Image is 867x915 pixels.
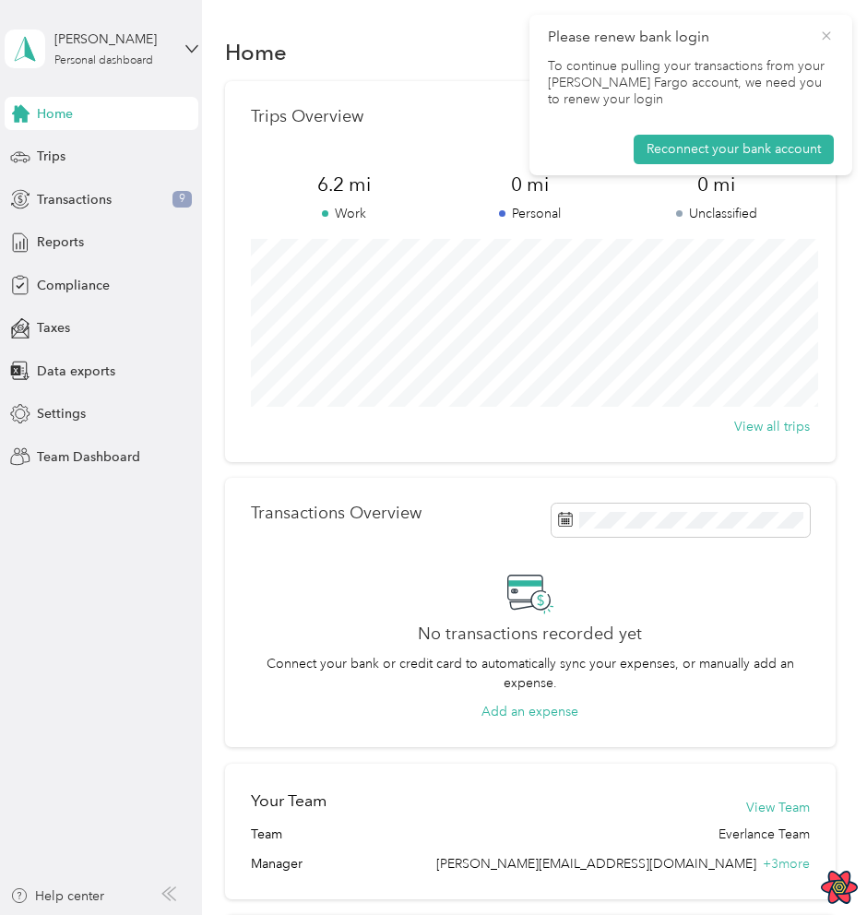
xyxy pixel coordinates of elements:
p: Trips Overview [251,107,363,126]
span: Taxes [37,318,70,338]
span: [PERSON_NAME][EMAIL_ADDRESS][DOMAIN_NAME] [436,856,756,872]
span: 0 mi [624,172,810,197]
p: Unclassified [624,204,810,223]
p: Transactions Overview [251,504,422,523]
p: Connect your bank or credit card to automatically sync your expenses, or manually add an expense. [251,654,810,693]
span: + 3 more [763,856,810,872]
p: Please renew bank login [548,26,806,49]
div: Personal dashboard [54,55,153,66]
span: Manager [251,854,303,873]
span: 6.2 mi [251,172,437,197]
span: 9 [172,191,192,208]
button: View Team [746,798,810,817]
iframe: Everlance-gr Chat Button Frame [764,812,867,915]
h2: No transactions recorded yet [418,624,642,644]
span: Everlance Team [719,825,810,844]
h2: Your Team [251,790,327,813]
span: Reports [37,232,84,252]
button: Reconnect your bank account [634,135,834,164]
span: Trips [37,147,65,166]
span: Transactions [37,190,112,209]
button: Open React Query Devtools [821,869,858,906]
span: Home [37,104,73,124]
button: View all trips [734,417,810,436]
span: Data exports [37,362,115,381]
div: [PERSON_NAME] [54,30,170,49]
span: Settings [37,404,86,423]
h1: Home [225,42,287,62]
button: Help center [10,886,104,906]
span: Team [251,825,282,844]
span: Team Dashboard [37,447,140,467]
span: 0 mi [437,172,624,197]
p: Work [251,204,437,223]
span: Compliance [37,276,110,295]
button: Add an expense [481,702,578,721]
p: Personal [437,204,624,223]
p: To continue pulling your transactions from your [PERSON_NAME] Fargo account, we need you to renew... [548,58,834,109]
